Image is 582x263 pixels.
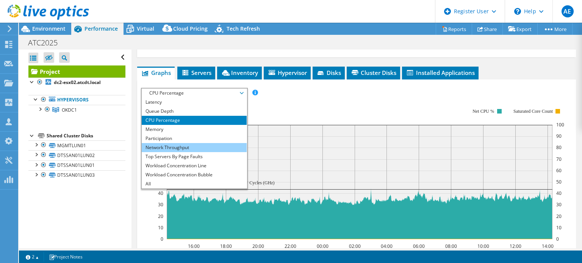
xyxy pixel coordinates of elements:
[317,243,329,249] text: 00:00
[28,160,125,170] a: DTSSAN01LUN01
[473,109,494,114] text: Net CPU %
[221,69,258,76] span: Inventory
[141,69,171,76] span: Graphs
[285,243,296,249] text: 22:00
[556,224,562,231] text: 10
[47,131,125,140] div: Shared Cluster Disks
[514,8,521,15] svg: \n
[381,243,393,249] text: 04:00
[556,201,562,208] text: 30
[20,252,44,261] a: 2
[502,23,538,35] a: Export
[142,134,247,143] li: Participation
[556,133,562,139] text: 90
[556,121,564,128] text: 100
[142,161,247,170] li: Workload Concentration Line
[556,179,562,185] text: 50
[28,140,125,150] a: MGMTLUN01
[477,243,489,249] text: 10:00
[158,190,163,196] text: 40
[28,105,125,115] a: OKDC1
[142,143,247,152] li: Network Throughput
[28,170,125,180] a: DTSSAN01LUN03
[316,69,341,76] span: Disks
[62,107,77,113] span: OKDC1
[510,243,521,249] text: 12:00
[142,152,247,161] li: Top Servers By Page Faults
[227,25,260,32] span: Tech Refresh
[28,65,125,78] a: Project
[537,23,573,35] a: More
[556,167,562,174] text: 60
[556,236,559,242] text: 0
[556,144,562,151] text: 80
[413,243,425,249] text: 06:00
[44,252,88,261] a: Project Notes
[142,170,247,179] li: Workload Concentration Bubble
[268,69,307,76] span: Hypervisor
[142,98,247,107] li: Latency
[562,5,574,17] span: AE
[556,190,562,196] text: 40
[142,179,247,188] li: All
[158,213,163,219] text: 20
[173,25,208,32] span: Cloud Pricing
[158,201,163,208] text: 30
[84,25,118,32] span: Performance
[158,224,163,231] text: 10
[28,150,125,160] a: DTSSAN01LUN02
[436,23,472,35] a: Reports
[32,25,66,32] span: Environment
[145,89,243,98] span: CPU Percentage
[349,243,361,249] text: 02:00
[161,236,163,242] text: 0
[406,69,475,76] span: Installed Applications
[142,125,247,134] li: Memory
[54,79,101,86] b: dc2-esx02.atcdt.local
[28,95,125,105] a: Hypervisors
[25,39,69,47] h1: ATC2025
[542,243,554,249] text: 14:00
[142,116,247,125] li: CPU Percentage
[556,213,562,219] text: 20
[445,243,457,249] text: 08:00
[513,109,553,114] text: Saturated Core Count
[188,243,200,249] text: 16:00
[137,25,154,32] span: Virtual
[350,69,396,76] span: Cluster Disks
[556,156,562,162] text: 70
[142,107,247,116] li: Queue Depth
[181,69,211,76] span: Servers
[472,23,503,35] a: Share
[252,243,264,249] text: 20:00
[220,243,232,249] text: 18:00
[28,78,125,87] a: dc2-esx02.atcdt.local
